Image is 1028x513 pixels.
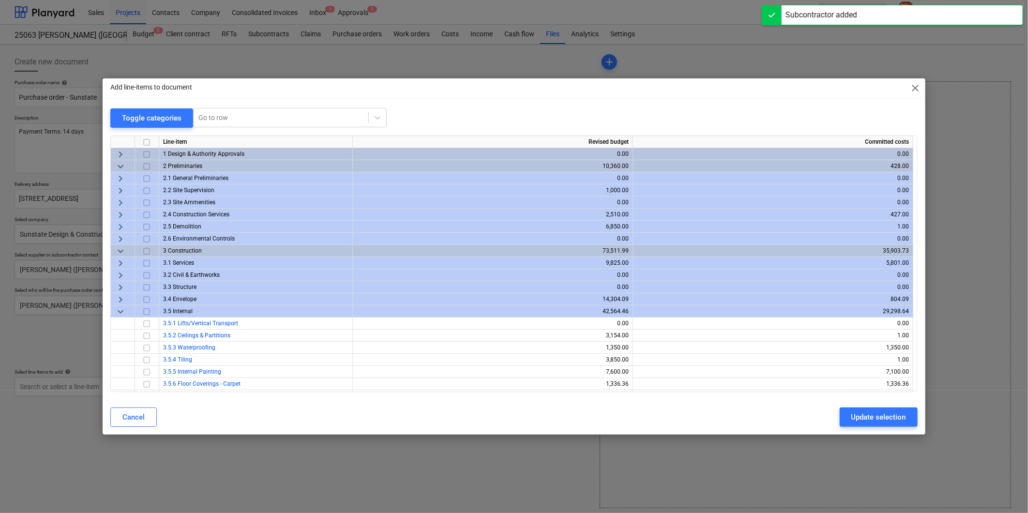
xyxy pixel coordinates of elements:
span: 1 Design & Authority Approvals [163,151,244,157]
span: keyboard_arrow_down [115,161,126,172]
div: 0.00 [637,269,909,281]
div: 0.00 [637,233,909,245]
a: 3.5.4 Tiling [163,356,192,363]
div: Cancel [122,411,145,423]
div: 10,360.00 [357,160,629,172]
div: 0.00 [357,269,629,281]
div: Toggle categories [122,112,181,124]
span: 2.6 Environmental Controls [163,235,235,242]
div: 73,511.99 [357,245,629,257]
span: keyboard_arrow_right [115,270,126,281]
div: 0.00 [637,148,909,160]
span: close [910,82,922,94]
div: 0.00 [357,196,629,209]
div: 7,600.00 [357,366,629,378]
div: 35,903.73 [637,245,909,257]
div: Revised budget [353,136,633,148]
div: 0.00 [637,196,909,209]
div: 5,801.00 [637,257,909,269]
div: 3,850.00 [357,354,629,366]
div: Line-item [159,136,353,148]
div: 1,350.00 [357,342,629,354]
a: 3.5.6 Floor Coverings - Carpet [163,380,241,387]
div: 2,564.64 [637,390,909,402]
div: Update selection [851,411,906,423]
div: 0.00 [357,172,629,184]
div: 0.00 [637,172,909,184]
span: 3.1 Services [163,259,194,266]
div: 2,510.00 [357,209,629,221]
span: 3.2 Civil & Earthworks [163,272,220,278]
span: keyboard_arrow_right [115,294,126,305]
div: 1.00 [637,354,909,366]
button: Toggle categories [110,108,193,128]
span: keyboard_arrow_right [115,209,126,221]
div: 0.00 [357,148,629,160]
div: 29,298.64 [637,305,909,317]
div: 804.09 [637,293,909,305]
div: 1.00 [637,221,909,233]
div: 0.00 [357,317,629,330]
span: 3.3 Structure [163,284,197,290]
div: 1.00 [637,330,909,342]
a: 3.5.3 Waterproofing [163,344,215,351]
div: 1,336.36 [357,378,629,390]
span: keyboard_arrow_down [115,306,126,317]
div: 427.00 [637,209,909,221]
span: 3 Construction [163,247,202,254]
span: keyboard_arrow_right [115,233,126,245]
span: 3.5 Internal [163,308,193,315]
button: Update selection [840,407,918,427]
div: 0.00 [637,317,909,330]
span: keyboard_arrow_right [115,149,126,160]
div: 42,564.46 [357,305,629,317]
a: 3.5.5 Internal Painting [163,368,221,375]
span: 2.1 General Preliminaries [163,175,228,181]
div: 3,154.00 [357,330,629,342]
iframe: Chat Widget [980,467,1028,513]
span: 2.2 Site Supervision [163,187,214,194]
div: 0.00 [637,281,909,293]
div: 0.00 [357,233,629,245]
p: Add line-items to document [110,82,192,92]
span: 2.4 Construction Services [163,211,229,218]
span: keyboard_arrow_right [115,282,126,293]
div: 1,350.00 [637,342,909,354]
div: 1,000.00 [357,184,629,196]
span: 3.4 Envelope [163,296,197,302]
span: keyboard_arrow_down [115,245,126,257]
div: 0.00 [637,184,909,196]
div: 6,850.00 [357,221,629,233]
div: 9,825.00 [357,257,629,269]
span: keyboard_arrow_right [115,173,126,184]
span: 2 Preliminaries [163,163,202,169]
a: 3.5.1 Lifts/Vertical Transport [163,320,238,327]
span: 2.3 Site Ammenities [163,199,215,206]
button: Cancel [110,407,157,427]
div: Subcontractor added [786,9,857,21]
span: keyboard_arrow_right [115,221,126,233]
div: 428.00 [637,160,909,172]
span: keyboard_arrow_right [115,197,126,209]
span: keyboard_arrow_right [115,257,126,269]
div: 0.00 [357,281,629,293]
div: 3,563.64 [357,390,629,402]
div: 14,304.09 [357,293,629,305]
div: Committed costs [633,136,913,148]
span: keyboard_arrow_right [115,185,126,196]
div: 1,336.36 [637,378,909,390]
span: 2.5 Demolition [163,223,201,230]
div: 7,100.00 [637,366,909,378]
a: 3.5.2 Ceilings & Partitions [163,332,230,339]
